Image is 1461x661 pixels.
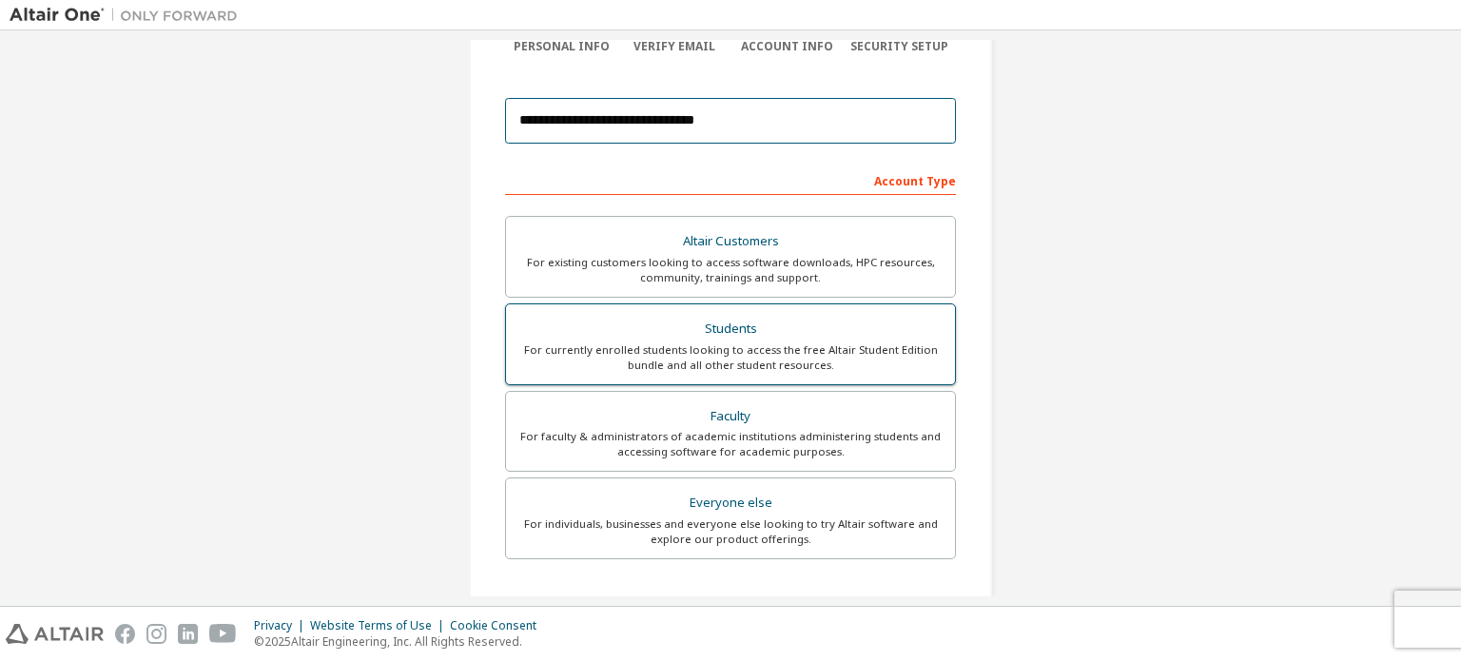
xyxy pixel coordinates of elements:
div: For faculty & administrators of academic institutions administering students and accessing softwa... [517,429,944,459]
img: facebook.svg [115,624,135,644]
div: Privacy [254,618,310,633]
div: Personal Info [505,39,618,54]
div: Your Profile [505,588,956,618]
div: Website Terms of Use [310,618,450,633]
div: Altair Customers [517,228,944,255]
div: For existing customers looking to access software downloads, HPC resources, community, trainings ... [517,255,944,285]
img: altair_logo.svg [6,624,104,644]
img: youtube.svg [209,624,237,644]
p: © 2025 Altair Engineering, Inc. All Rights Reserved. [254,633,548,650]
div: Verify Email [618,39,731,54]
div: Cookie Consent [450,618,548,633]
div: Students [517,316,944,342]
div: For individuals, businesses and everyone else looking to try Altair software and explore our prod... [517,516,944,547]
img: linkedin.svg [178,624,198,644]
div: Account Info [730,39,844,54]
img: instagram.svg [146,624,166,644]
div: Security Setup [844,39,957,54]
div: Everyone else [517,490,944,516]
div: Account Type [505,165,956,195]
div: Faculty [517,403,944,430]
div: For currently enrolled students looking to access the free Altair Student Edition bundle and all ... [517,342,944,373]
img: Altair One [10,6,247,25]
